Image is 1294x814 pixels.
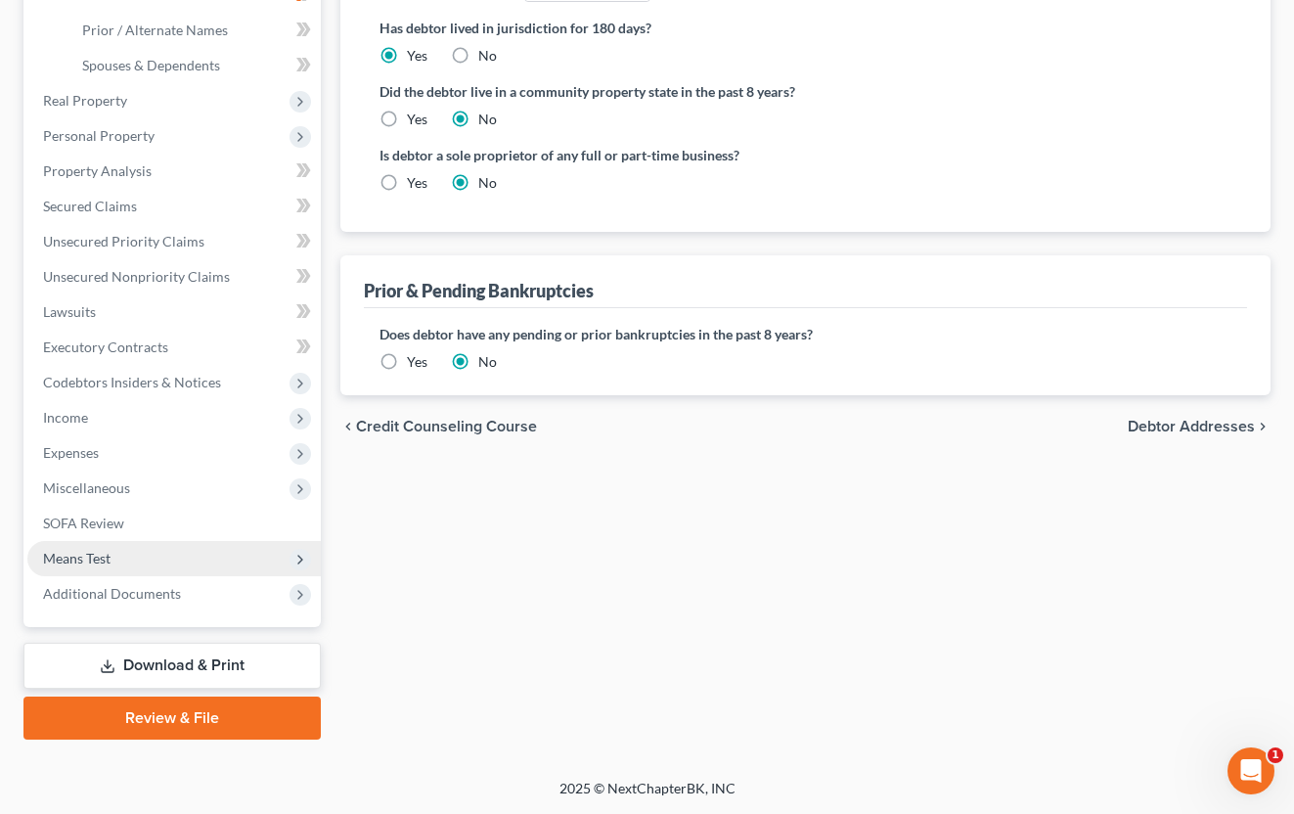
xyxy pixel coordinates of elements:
span: Unsecured Priority Claims [43,233,204,249]
button: Debtor Addresses chevron_right [1128,419,1271,434]
div: 2025 © NextChapterBK, INC [90,779,1205,814]
label: Yes [407,46,427,66]
label: Yes [407,110,427,129]
span: Lawsuits [43,303,96,320]
i: chevron_left [340,419,356,434]
label: Does debtor have any pending or prior bankruptcies in the past 8 years? [379,324,1231,344]
a: Secured Claims [27,189,321,224]
span: Debtor Addresses [1128,419,1255,434]
span: Real Property [43,92,127,109]
span: Codebtors Insiders & Notices [43,374,221,390]
i: chevron_right [1255,419,1271,434]
span: Executory Contracts [43,339,168,355]
span: Income [43,409,88,426]
span: Credit Counseling Course [356,419,537,434]
label: No [478,110,497,129]
span: Prior / Alternate Names [82,22,228,38]
label: Is debtor a sole proprietor of any full or part-time business? [379,145,796,165]
span: Secured Claims [43,198,137,214]
span: Additional Documents [43,585,181,602]
a: Executory Contracts [27,330,321,365]
label: Yes [407,173,427,193]
div: Prior & Pending Bankruptcies [364,279,594,302]
span: SOFA Review [43,515,124,531]
a: Prior / Alternate Names [67,13,321,48]
label: Did the debtor live in a community property state in the past 8 years? [379,81,1231,102]
label: No [478,352,497,372]
a: Unsecured Nonpriority Claims [27,259,321,294]
a: Spouses & Dependents [67,48,321,83]
a: Unsecured Priority Claims [27,224,321,259]
span: Miscellaneous [43,479,130,496]
span: 1 [1268,747,1283,763]
a: Download & Print [23,643,321,689]
label: Has debtor lived in jurisdiction for 180 days? [379,18,1231,38]
label: Yes [407,352,427,372]
span: Personal Property [43,127,155,144]
iframe: Intercom live chat [1227,747,1274,794]
label: No [478,173,497,193]
a: SOFA Review [27,506,321,541]
a: Property Analysis [27,154,321,189]
span: Property Analysis [43,162,152,179]
span: Expenses [43,444,99,461]
a: Lawsuits [27,294,321,330]
a: Review & File [23,697,321,740]
span: Unsecured Nonpriority Claims [43,268,230,285]
label: No [478,46,497,66]
button: chevron_left Credit Counseling Course [340,419,537,434]
span: Means Test [43,550,111,566]
span: Spouses & Dependents [82,57,220,73]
